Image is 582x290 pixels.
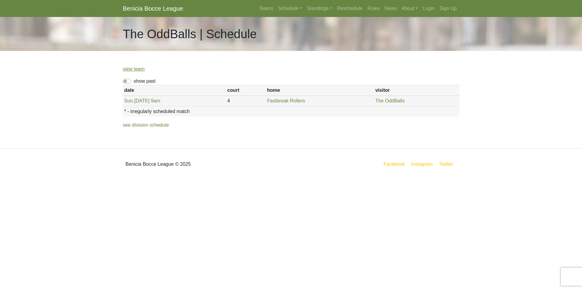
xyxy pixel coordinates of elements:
[365,2,382,15] a: Rules
[437,2,459,15] a: Sign Up
[123,2,183,15] a: Benicia Bocce League
[123,85,226,96] th: date
[374,85,459,96] th: visitor
[123,122,169,128] a: see division schedule
[256,2,276,15] a: Teams
[304,2,334,15] a: Standings
[276,2,305,15] a: Schedule
[134,78,156,85] label: show past
[124,98,160,103] a: Sun.[DATE] 9am
[124,98,134,103] span: Sun.
[226,96,266,106] td: 4
[335,2,365,15] a: Reschedule
[410,160,434,168] a: Instagram
[267,98,305,103] a: Fastbreak Rollers
[382,2,399,15] a: News
[123,66,145,72] a: view team
[420,2,437,15] a: Login
[266,85,374,96] th: home
[438,160,458,168] a: Twitter
[123,106,459,117] th: * - irregularly scheduled match
[118,153,291,175] div: Benicia Bocce League © 2025
[383,160,406,168] a: Facebook
[226,85,266,96] th: court
[399,2,420,15] a: About
[375,98,405,103] a: The OddBalls
[123,27,257,41] h1: The OddBalls | Schedule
